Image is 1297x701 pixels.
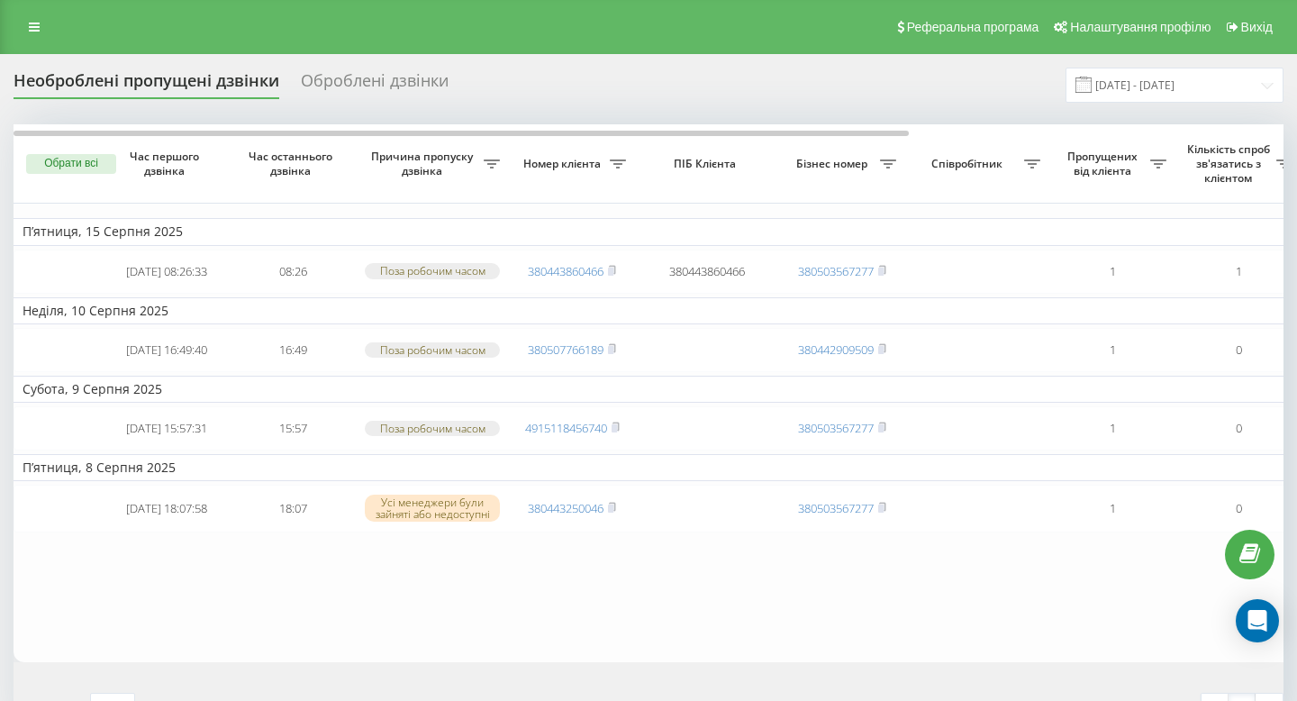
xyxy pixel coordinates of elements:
[104,250,230,294] td: [DATE] 08:26:33
[230,406,356,451] td: 15:57
[1049,485,1175,533] td: 1
[798,420,874,436] a: 380503567277
[230,328,356,372] td: 16:49
[798,500,874,516] a: 380503567277
[914,157,1024,171] span: Співробітник
[1241,20,1273,34] span: Вихід
[1049,406,1175,451] td: 1
[230,485,356,533] td: 18:07
[518,157,610,171] span: Номер клієнта
[1236,599,1279,642] div: Open Intercom Messenger
[230,250,356,294] td: 08:26
[798,263,874,279] a: 380503567277
[528,341,603,358] a: 380507766189
[365,495,500,522] div: Усі менеджери були зайняті або недоступні
[14,71,279,99] div: Необроблені пропущені дзвінки
[650,157,764,171] span: ПІБ Клієнта
[1049,250,1175,294] td: 1
[525,420,607,436] a: 4915118456740
[365,150,484,178] span: Причина пропуску дзвінка
[1049,328,1175,372] td: 1
[104,328,230,372] td: [DATE] 16:49:40
[1058,150,1150,178] span: Пропущених від клієнта
[365,342,500,358] div: Поза робочим часом
[798,341,874,358] a: 380442909509
[301,71,449,99] div: Оброблені дзвінки
[635,250,779,294] td: 380443860466
[244,150,341,178] span: Час останнього дзвінка
[365,421,500,436] div: Поза робочим часом
[1070,20,1211,34] span: Налаштування профілю
[26,154,116,174] button: Обрати всі
[118,150,215,178] span: Час першого дзвінка
[104,485,230,533] td: [DATE] 18:07:58
[907,20,1039,34] span: Реферальна програма
[528,263,603,279] a: 380443860466
[365,263,500,278] div: Поза робочим часом
[104,406,230,451] td: [DATE] 15:57:31
[528,500,603,516] a: 380443250046
[788,157,880,171] span: Бізнес номер
[1184,142,1276,185] span: Кількість спроб зв'язатись з клієнтом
